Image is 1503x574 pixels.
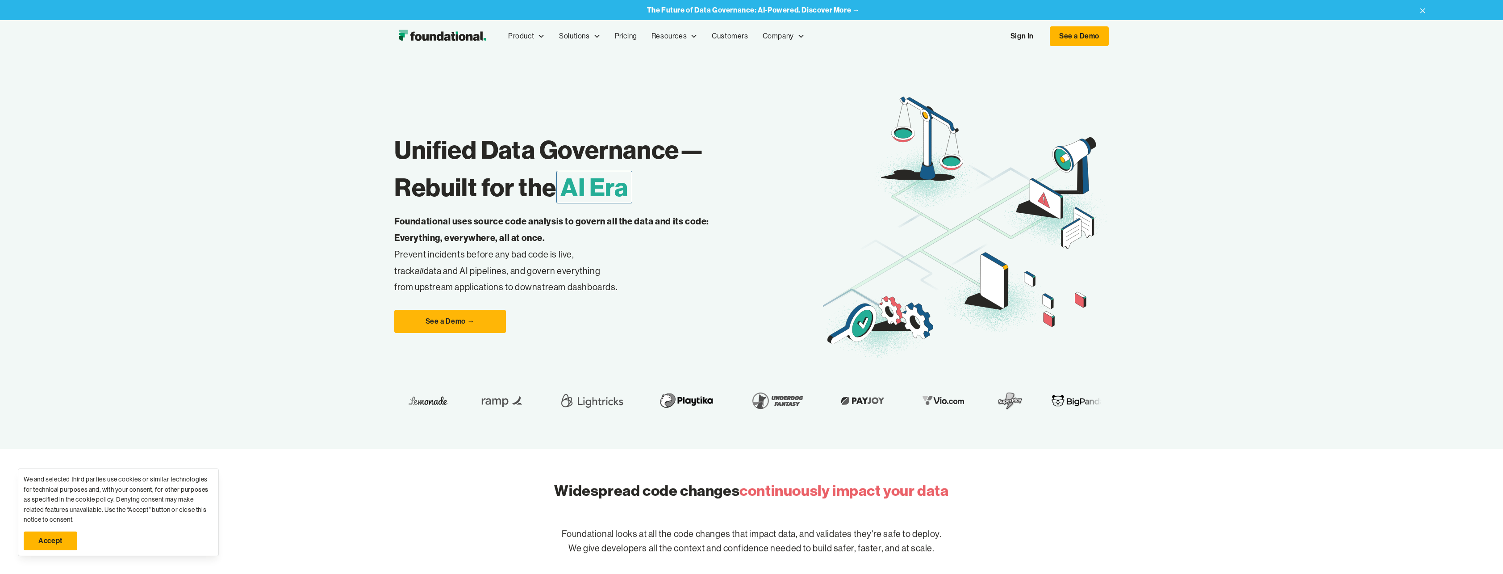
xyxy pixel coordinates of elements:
[556,171,632,203] span: AI Era
[415,265,424,276] em: all
[763,30,794,42] div: Company
[1050,26,1109,46] a: See a Demo
[394,27,490,45] a: home
[651,30,687,42] div: Resources
[466,513,1037,570] p: Foundational looks at all the code changes that impact data, and validates they're safe to deploy...
[558,388,626,413] img: Lightricks
[747,388,808,413] img: Underdog Fantasy
[559,30,589,42] div: Solutions
[476,388,530,413] img: Ramp
[501,21,552,51] div: Product
[394,27,490,45] img: Foundational Logo
[394,215,709,243] strong: Foundational uses source code analysis to govern all the data and its code: Everything, everywher...
[655,388,718,413] img: Playtika
[836,394,889,408] img: Payjoy
[1052,394,1104,408] img: BigPanda
[998,388,1023,413] img: SuperPlay
[24,474,213,524] div: We and selected third parties use cookies or similar technologies for technical purposes and, wit...
[918,394,969,408] img: Vio.com
[394,310,506,333] a: See a Demo →
[409,394,447,408] img: Lemonade
[508,30,534,42] div: Product
[756,21,812,51] div: Company
[554,481,948,502] h2: Widespread code changes
[394,213,737,295] p: Prevent incidents before any bad code is live, track data and AI pipelines, and govern everything...
[705,21,755,51] a: Customers
[647,5,860,14] strong: The Future of Data Governance: AI-Powered. Discover More →
[24,532,77,550] a: Accept
[608,21,644,51] a: Pricing
[552,21,607,51] div: Solutions
[394,131,823,206] h1: Unified Data Governance— Rebuilt for the
[1002,27,1043,46] a: Sign In
[647,6,860,14] a: The Future of Data Governance: AI-Powered. Discover More →
[739,481,948,500] span: continuously impact your data
[644,21,705,51] div: Resources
